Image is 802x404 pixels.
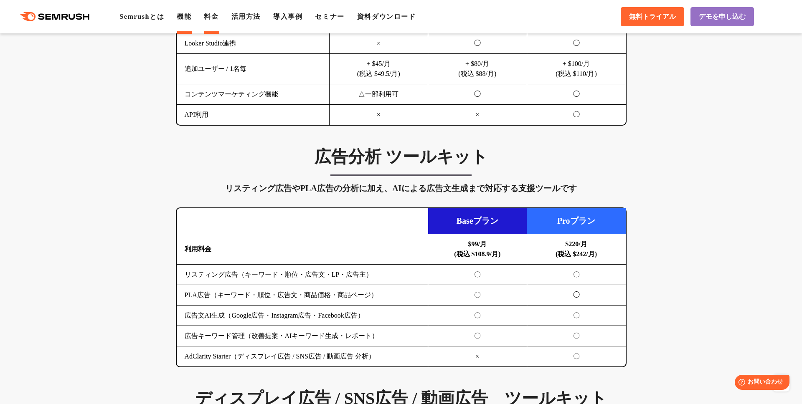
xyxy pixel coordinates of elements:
[629,13,676,21] span: 無料トライアル
[428,105,527,125] td: ×
[204,13,218,20] a: 料金
[690,7,754,26] a: デモを申し込む
[527,346,626,367] td: 〇
[428,326,527,346] td: 〇
[621,7,684,26] a: 無料トライアル
[315,13,344,20] a: セミナー
[728,371,793,395] iframe: Help widget launcher
[527,285,626,306] td: ◯
[428,346,527,367] td: ×
[273,13,302,20] a: 導入事例
[177,54,330,84] td: 追加ユーザー / 1名毎
[329,84,428,105] td: △一部利用可
[428,208,527,234] td: Baseプラン
[527,33,626,54] td: ◯
[527,208,626,234] td: Proプラン
[357,13,416,20] a: 資料ダウンロード
[527,265,626,285] td: 〇
[177,84,330,105] td: コンテンツマーケティング機能
[428,33,527,54] td: ◯
[454,240,500,258] b: $99/月 (税込 $108.9/月)
[176,182,627,195] div: リスティング広告やPLA広告の分析に加え、AIによる広告文生成まで対応する支援ツールです
[527,84,626,105] td: ◯
[329,105,428,125] td: ×
[177,265,428,285] td: リスティング広告（キーワード・順位・広告文・LP・広告主）
[527,54,626,84] td: + $100/月 (税込 $110/月)
[428,306,527,326] td: 〇
[177,13,191,20] a: 機能
[428,54,527,84] td: + $80/月 (税込 $88/月)
[177,326,428,346] td: 広告キーワード管理（改善提案・AIキーワード生成・レポート）
[176,146,627,167] h3: 広告分析 ツールキット
[329,54,428,84] td: + $45/月 (税込 $49.5/月)
[699,13,746,21] span: デモを申し込む
[119,13,164,20] a: Semrushとは
[177,285,428,306] td: PLA広告（キーワード・順位・広告文・商品価格・商品ページ）
[185,245,211,252] b: 利用料金
[428,265,527,285] td: 〇
[177,105,330,125] td: API利用
[329,33,428,54] td: ×
[177,346,428,367] td: AdClarity Starter（ディスプレイ広告 / SNS広告 / 動画広告 分析）
[527,105,626,125] td: ◯
[556,240,597,258] b: $220/月 (税込 $242/月)
[177,33,330,54] td: Looker Studio連携
[428,84,527,105] td: ◯
[231,13,261,20] a: 活用方法
[527,326,626,346] td: 〇
[177,306,428,326] td: 広告文AI生成（Google広告・Instagram広告・Facebook広告）
[527,306,626,326] td: 〇
[428,285,527,306] td: 〇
